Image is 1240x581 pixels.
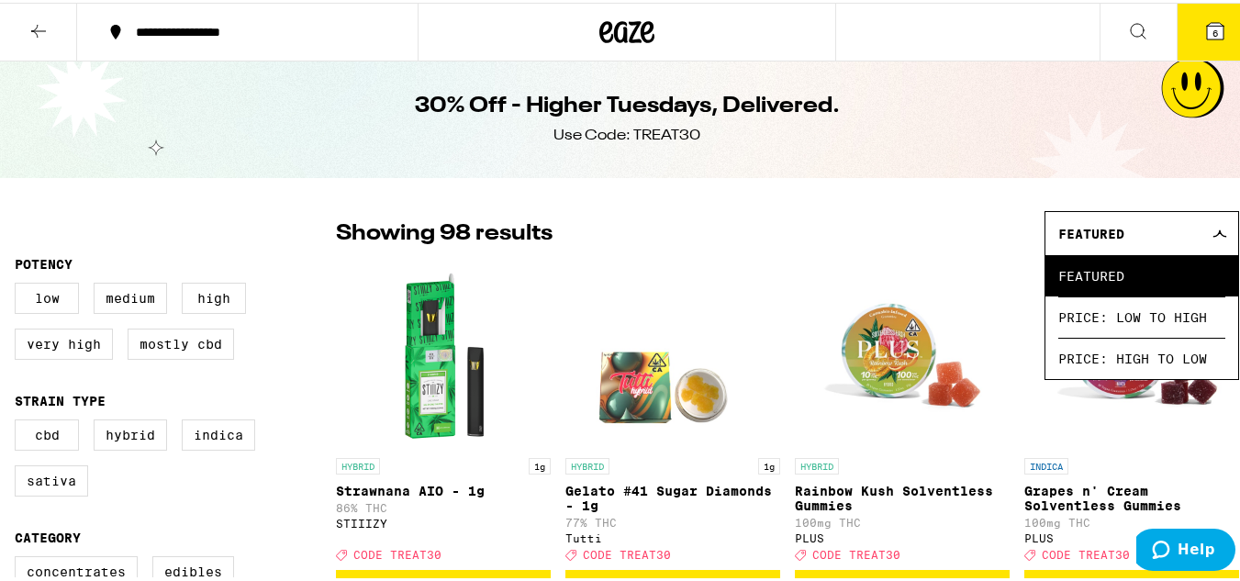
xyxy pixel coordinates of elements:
[565,514,780,526] p: 77% THC
[1212,25,1218,36] span: 6
[1024,481,1239,510] p: Grapes n' Cream Solventless Gummies
[336,481,551,496] p: Strawnana AIO - 1g
[1058,335,1225,376] span: Price: High to Low
[182,280,246,311] label: High
[565,455,609,472] p: HYBRID
[1058,252,1225,294] span: Featured
[795,481,1010,510] p: Rainbow Kush Solventless Gummies
[336,263,551,567] a: Open page for Strawnana AIO - 1g from STIIIZY
[336,455,380,472] p: HYBRID
[1058,224,1124,239] span: Featured
[1024,514,1239,526] p: 100mg THC
[565,481,780,510] p: Gelato #41 Sugar Diamonds - 1g
[15,417,79,448] label: CBD
[565,263,780,567] a: Open page for Gelato #41 Sugar Diamonds - 1g from Tutti
[1024,455,1068,472] p: INDICA
[529,455,551,472] p: 1g
[795,530,1010,542] div: PLUS
[1058,294,1225,335] span: Price: Low to High
[1042,546,1130,558] span: CODE TREAT30
[128,326,234,357] label: Mostly CBD
[15,254,73,269] legend: Potency
[583,546,671,558] span: CODE TREAT30
[336,216,553,247] p: Showing 98 results
[795,455,839,472] p: HYBRID
[758,455,780,472] p: 1g
[812,546,900,558] span: CODE TREAT30
[1024,530,1239,542] div: PLUS
[336,515,551,527] div: STIIIZY
[1136,526,1235,572] iframe: Opens a widget where you can find more information
[182,417,255,448] label: Indica
[94,417,167,448] label: Hybrid
[553,123,700,143] div: Use Code: TREAT30
[565,530,780,542] div: Tutti
[415,88,840,119] h1: 30% Off - Higher Tuesdays, Delivered.
[15,463,88,494] label: Sativa
[15,528,81,542] legend: Category
[352,263,535,446] img: STIIIZY - Strawnana AIO - 1g
[15,280,79,311] label: Low
[1040,263,1223,446] img: PLUS - Grapes n' Cream Solventless Gummies
[15,326,113,357] label: Very High
[94,280,167,311] label: Medium
[1024,263,1239,567] a: Open page for Grapes n' Cream Solventless Gummies from PLUS
[795,514,1010,526] p: 100mg THC
[353,546,441,558] span: CODE TREAT30
[336,499,551,511] p: 86% THC
[581,263,765,446] img: Tutti - Gelato #41 Sugar Diamonds - 1g
[795,263,1010,567] a: Open page for Rainbow Kush Solventless Gummies from PLUS
[810,263,994,446] img: PLUS - Rainbow Kush Solventless Gummies
[15,391,106,406] legend: Strain Type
